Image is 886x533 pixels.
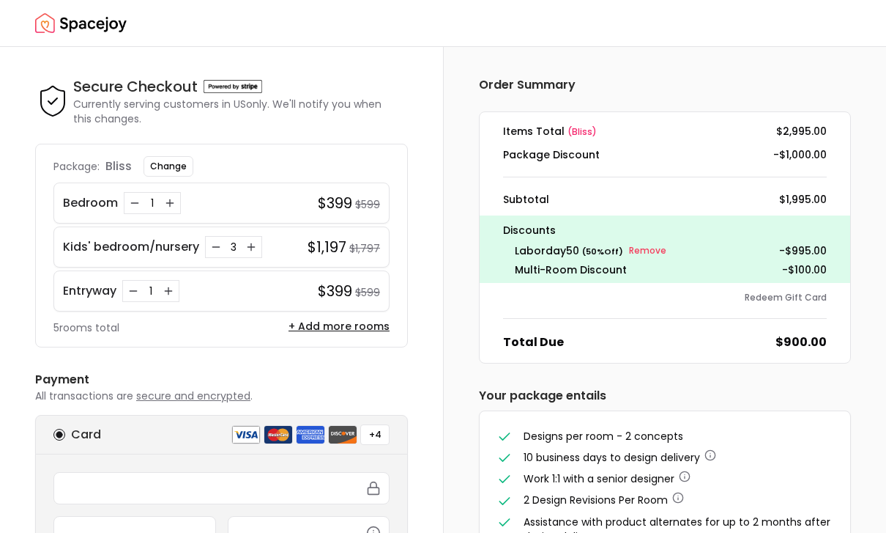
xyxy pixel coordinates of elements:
[503,192,549,207] dt: Subtotal
[779,242,827,260] p: - $995.00
[126,284,141,298] button: Decrease quantity for Entryway
[318,281,352,301] h4: $399
[349,241,380,256] small: $1,797
[503,221,827,239] p: Discounts
[745,292,827,304] button: Redeem Gift Card
[35,371,408,389] h6: Payment
[524,493,668,507] span: 2 Design Revisions Per Room
[264,425,293,444] img: mastercard
[288,319,390,334] button: + Add more rooms
[503,334,564,351] dt: Total Due
[105,158,132,175] p: bliss
[63,482,380,495] iframe: Secure card number input frame
[144,284,158,298] div: 1
[308,237,346,257] h4: $1,197
[355,197,380,212] small: $599
[328,425,357,444] img: discover
[244,240,258,254] button: Increase quantity for Kids' bedroom/nursery
[145,196,160,210] div: 1
[775,334,827,351] dd: $900.00
[524,429,683,444] span: Designs per room - 2 concepts
[226,240,241,254] div: 3
[773,147,827,162] dd: -$1,000.00
[63,238,199,256] p: Kids' bedroom/nursery
[355,285,380,300] small: $599
[479,76,851,94] h6: Order Summary
[161,284,176,298] button: Increase quantity for Entryway
[567,125,597,138] span: ( bliss )
[53,320,119,335] p: 5 rooms total
[73,76,198,97] h4: Secure Checkout
[296,425,325,444] img: american express
[779,192,827,207] dd: $1,995.00
[163,196,177,210] button: Increase quantity for Bedroom
[209,240,223,254] button: Decrease quantity for Kids' bedroom/nursery
[524,471,674,486] span: Work 1:1 with a senior designer
[503,124,597,139] dt: Items Total
[63,194,118,212] p: Bedroom
[515,262,627,277] dt: Multi-Room Discount
[35,389,408,403] p: All transactions are .
[776,124,827,139] dd: $2,995.00
[53,159,100,174] p: Package:
[35,9,127,38] img: Spacejoy Logo
[73,97,408,126] p: Currently serving customers in US only. We'll notify you when this changes.
[35,9,127,38] a: Spacejoy
[63,282,116,300] p: Entryway
[582,246,623,257] small: ( 50 % Off)
[144,156,193,177] button: Change
[629,245,666,257] small: Remove
[503,147,600,162] dt: Package Discount
[127,196,142,210] button: Decrease quantity for Bedroom
[318,193,352,213] h4: $399
[71,426,101,444] h6: Card
[782,262,827,277] dd: -$100.00
[524,450,700,465] span: 10 business days to design delivery
[231,425,261,444] img: visa
[515,243,579,258] span: laborday50
[204,80,262,93] img: Powered by stripe
[479,387,851,405] h6: Your package entails
[136,389,250,403] span: secure and encrypted
[360,424,390,445] button: +4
